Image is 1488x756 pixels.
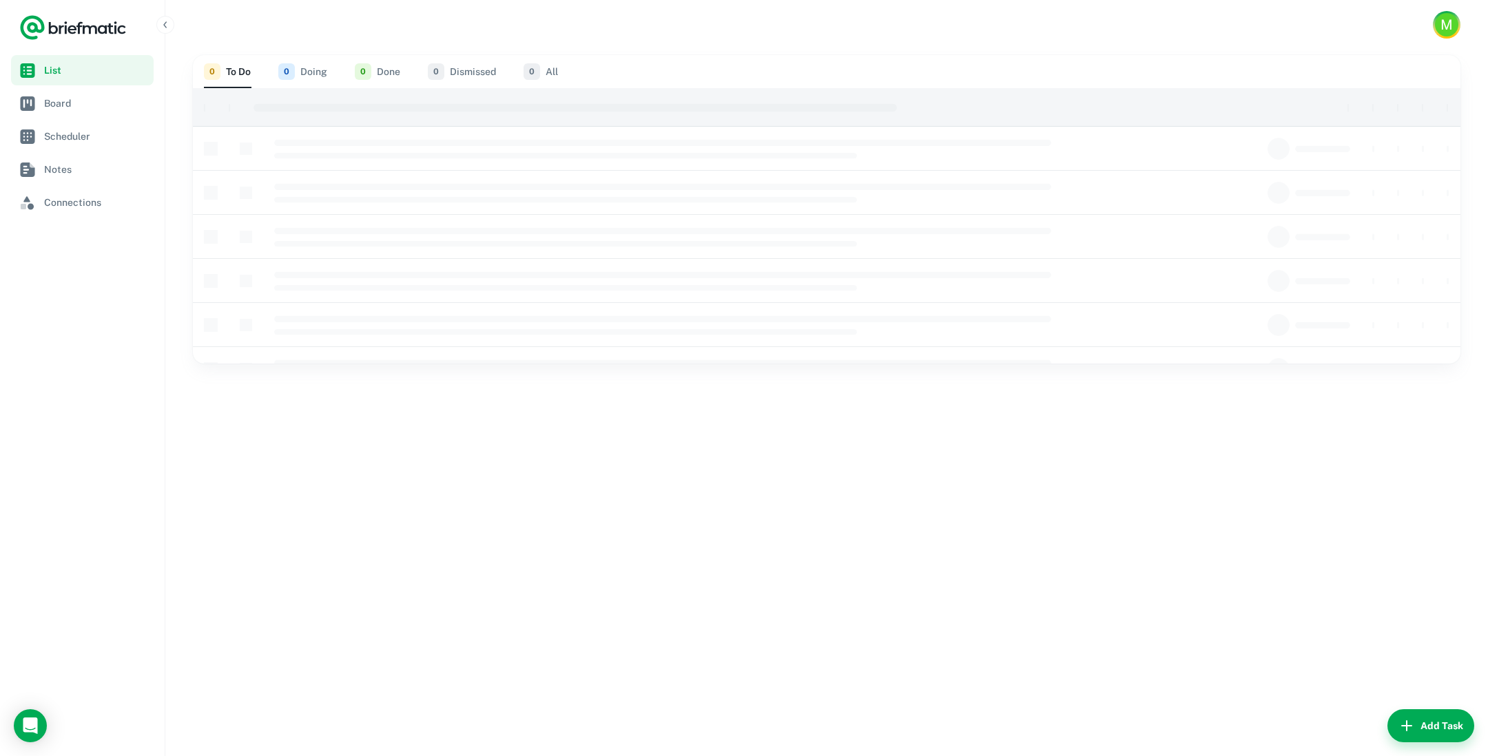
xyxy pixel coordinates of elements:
[44,195,148,210] span: Connections
[1387,709,1474,742] button: Add Task
[44,162,148,177] span: Notes
[11,88,154,118] a: Board
[278,55,327,88] button: Doing
[524,55,558,88] button: All
[11,154,154,185] a: Notes
[44,129,148,144] span: Scheduler
[11,55,154,85] a: List
[524,63,540,80] span: 0
[11,121,154,151] a: Scheduler
[19,14,127,41] a: Logo
[11,187,154,218] a: Connections
[355,63,371,80] span: 0
[428,63,444,80] span: 0
[44,96,148,111] span: Board
[428,55,496,88] button: Dismissed
[14,709,47,742] div: Load Chat
[204,63,220,80] span: 0
[1435,13,1458,36] div: M
[1433,11,1460,39] button: Account button
[278,63,295,80] span: 0
[204,55,251,88] button: To Do
[44,63,148,78] span: List
[355,55,400,88] button: Done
